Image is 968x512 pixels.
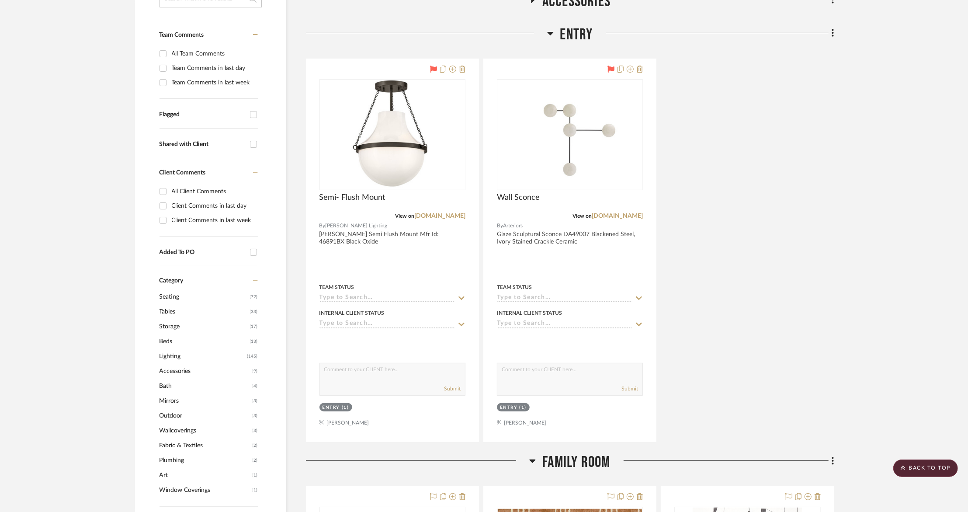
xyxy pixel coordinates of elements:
span: Team Comments [160,32,204,38]
span: Semi- Flush Mount [319,193,385,202]
span: Plumbing [160,453,250,468]
span: View on [395,213,414,219]
input: Type to Search… [497,294,632,303]
span: (1) [253,468,258,482]
input: Type to Search… [497,320,632,328]
span: (17) [250,320,258,334]
a: [DOMAIN_NAME] [592,213,643,219]
span: Seating [160,289,248,304]
span: Client Comments [160,170,206,176]
span: (2) [253,453,258,467]
div: (1) [519,404,527,411]
span: Mirrors [160,394,250,408]
span: Storage [160,319,248,334]
div: (1) [342,404,349,411]
button: Submit [444,385,461,393]
span: (145) [247,349,258,363]
div: Added To PO [160,249,246,256]
button: Submit [621,385,638,393]
div: Team Comments in last week [172,76,256,90]
div: All Team Comments [172,47,256,61]
span: (3) [253,424,258,438]
img: Wall Sconce [515,80,625,189]
scroll-to-top-button: BACK TO TOP [893,460,958,477]
div: All Client Comments [172,185,256,199]
span: Beds [160,334,248,349]
div: Shared with Client [160,141,246,148]
span: (9) [253,364,258,378]
div: Team Comments in last day [172,61,256,75]
span: (4) [253,379,258,393]
div: Entry [500,404,517,411]
div: Client Comments in last week [172,213,256,227]
span: Window Coverings [160,483,250,498]
span: (33) [250,305,258,319]
span: Entry [560,25,593,44]
a: [DOMAIN_NAME] [414,213,465,219]
span: Outdoor [160,408,250,423]
span: Lighting [160,349,245,364]
div: Flagged [160,111,246,118]
span: (2) [253,439,258,453]
div: Internal Client Status [497,309,562,317]
span: Art [160,468,250,483]
span: Family Room [542,453,610,472]
span: Accessories [160,364,250,379]
div: 0 [320,80,465,190]
div: Internal Client Status [319,309,385,317]
div: Team Status [497,283,532,291]
span: Bath [160,379,250,394]
span: Arteriors [503,222,523,230]
div: Client Comments in last day [172,199,256,213]
span: (1) [253,483,258,497]
span: Fabric & Textiles [160,438,250,453]
span: Category [160,277,184,285]
span: By [497,222,503,230]
div: Entry [323,404,340,411]
div: Team Status [319,283,354,291]
span: Wallcoverings [160,423,250,438]
span: View on [572,213,592,219]
img: Semi- Flush Mount [343,80,441,189]
span: (13) [250,334,258,348]
span: Tables [160,304,248,319]
input: Type to Search… [319,294,455,303]
span: Wall Sconce [497,193,540,202]
span: (72) [250,290,258,304]
input: Type to Search… [319,320,455,328]
span: (3) [253,394,258,408]
span: [PERSON_NAME] Lighting [326,222,388,230]
span: (3) [253,409,258,423]
span: By [319,222,326,230]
